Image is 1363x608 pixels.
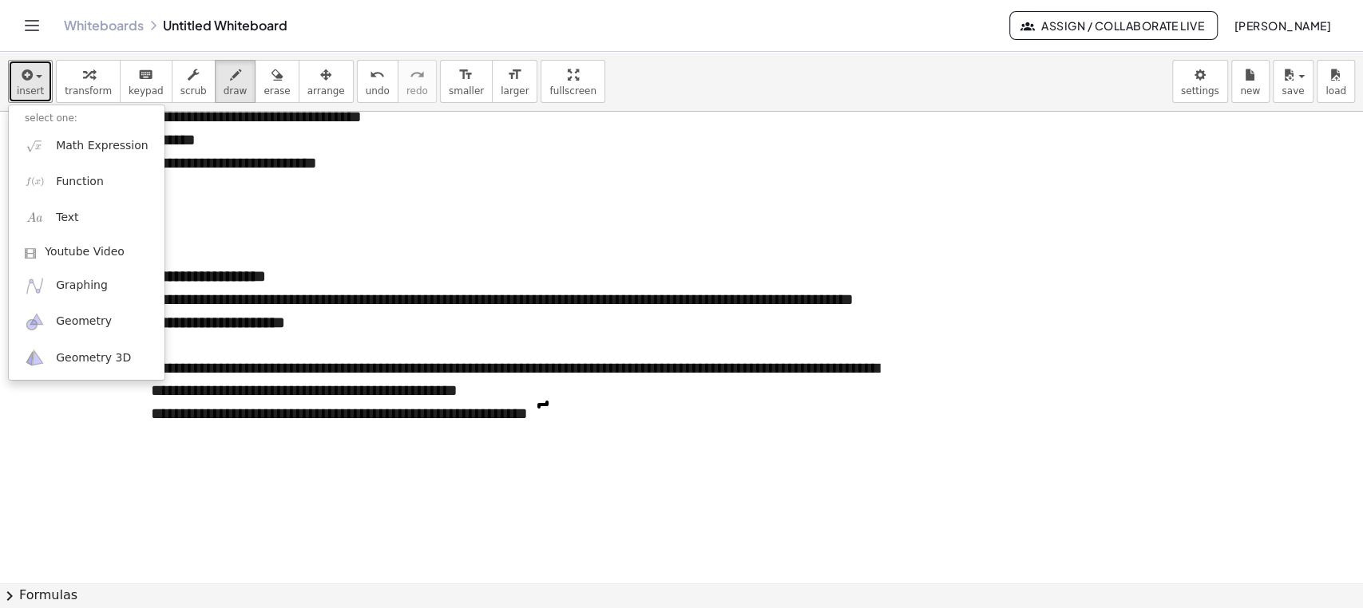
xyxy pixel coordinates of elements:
[180,85,207,97] span: scrub
[1231,60,1270,103] button: new
[410,65,425,85] i: redo
[1221,11,1344,40] button: [PERSON_NAME]
[299,60,354,103] button: arrange
[307,85,345,97] span: arrange
[492,60,537,103] button: format_sizelarger
[56,138,148,154] span: Math Expression
[129,85,164,97] span: keypad
[1282,85,1304,97] span: save
[366,85,390,97] span: undo
[1273,60,1313,103] button: save
[56,278,108,294] span: Graphing
[56,60,121,103] button: transform
[1234,18,1331,33] span: [PERSON_NAME]
[64,18,144,34] a: Whiteboards
[458,65,473,85] i: format_size
[507,65,522,85] i: format_size
[56,174,104,190] span: Function
[370,65,385,85] i: undo
[255,60,299,103] button: erase
[357,60,398,103] button: undoundo
[215,60,256,103] button: draw
[65,85,112,97] span: transform
[56,314,112,330] span: Geometry
[9,268,164,304] a: Graphing
[56,210,78,226] span: Text
[541,60,604,103] button: fullscreen
[56,350,131,366] span: Geometry 3D
[440,60,493,103] button: format_sizesmaller
[1023,18,1204,33] span: Assign / Collaborate Live
[25,312,45,332] img: ggb-geometry.svg
[25,348,45,368] img: ggb-3d.svg
[224,85,248,97] span: draw
[9,340,164,376] a: Geometry 3D
[9,128,164,164] a: Math Expression
[17,85,44,97] span: insert
[9,304,164,340] a: Geometry
[120,60,172,103] button: keyboardkeypad
[9,199,164,235] a: Text
[1009,11,1218,40] button: Assign / Collaborate Live
[25,172,45,191] img: f_x.png
[1325,85,1346,97] span: load
[25,276,45,296] img: ggb-graphing.svg
[1172,60,1228,103] button: settings
[406,85,428,97] span: redo
[25,136,45,156] img: sqrt_x.png
[1181,85,1219,97] span: settings
[25,207,45,227] img: Aa.png
[449,85,484,97] span: smaller
[19,13,45,38] button: Toggle navigation
[8,60,53,103] button: insert
[1240,85,1260,97] span: new
[263,85,290,97] span: erase
[9,164,164,199] a: Function
[9,109,164,128] li: select one:
[549,85,596,97] span: fullscreen
[1317,60,1355,103] button: load
[45,244,125,260] span: Youtube Video
[172,60,216,103] button: scrub
[9,236,164,268] a: Youtube Video
[501,85,529,97] span: larger
[398,60,437,103] button: redoredo
[138,65,153,85] i: keyboard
